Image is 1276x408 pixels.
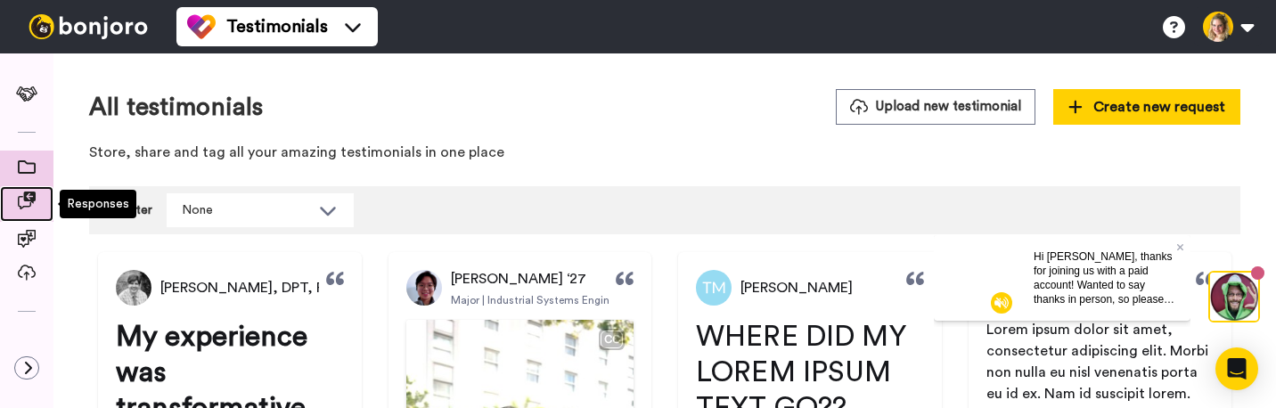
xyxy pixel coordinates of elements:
[21,14,155,39] img: bj-logo-header-white.svg
[226,14,328,39] span: Testimonials
[116,270,151,306] img: Profile Picture
[451,293,639,307] span: Major | Industrial Systems Engineering
[1215,347,1258,390] div: Open Intercom Messenger
[2,4,50,52] img: 3183ab3e-59ed-45f6-af1c-10226f767056-1659068401.jpg
[182,201,310,219] div: None
[89,94,263,121] h1: All testimonials
[451,268,586,290] span: [PERSON_NAME] ‘27
[1053,89,1240,125] button: Create new request
[406,270,442,306] img: Profile Picture
[57,57,78,78] img: mute-white.svg
[60,190,136,218] div: Responses
[696,270,732,306] img: Profile Picture
[187,12,216,41] img: tm-color.svg
[1068,96,1225,118] span: Create new request
[100,15,241,142] span: Hi [PERSON_NAME], thanks for joining us with a paid account! Wanted to say thanks in person, so p...
[160,277,384,298] span: [PERSON_NAME], DPT, FAAOMPT
[740,277,853,298] span: [PERSON_NAME]
[601,330,623,348] div: CC
[89,143,1240,163] p: Store, share and tag all your amazing testimonials in one place
[836,89,1035,124] button: Upload new testimonial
